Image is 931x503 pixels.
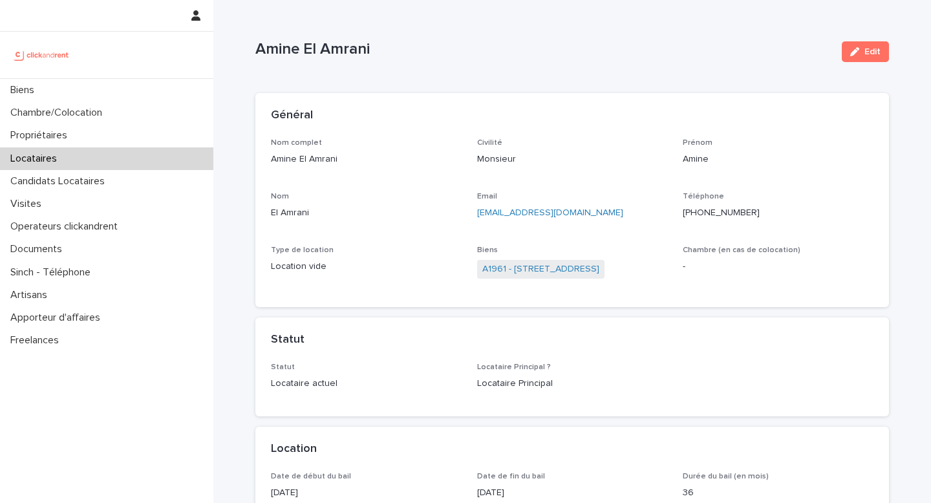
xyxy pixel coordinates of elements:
[683,246,800,254] span: Chambre (en cas de colocation)
[5,312,111,324] p: Apporteur d'affaires
[271,442,317,456] h2: Location
[5,107,112,119] p: Chambre/Colocation
[477,473,545,480] span: Date de fin du bail
[255,40,831,59] p: Amine El Amrani
[5,289,58,301] p: Artisans
[842,41,889,62] button: Edit
[864,47,881,56] span: Edit
[271,363,295,371] span: Statut
[271,377,462,391] p: Locataire actuel
[271,486,462,500] p: [DATE]
[477,246,498,254] span: Biens
[10,42,73,68] img: UCB0brd3T0yccxBKYDjQ
[683,193,724,200] span: Téléphone
[271,153,462,166] p: Amine El Amrani
[683,139,712,147] span: Prénom
[5,175,115,187] p: Candidats Locataires
[271,260,462,273] p: Location vide
[683,473,769,480] span: Durée du bail (en mois)
[271,109,313,123] h2: Général
[477,377,668,391] p: Locataire Principal
[5,84,45,96] p: Biens
[477,486,668,500] p: [DATE]
[5,129,78,142] p: Propriétaires
[5,220,128,233] p: Operateurs clickandrent
[5,266,101,279] p: Sinch - Téléphone
[271,193,289,200] span: Nom
[271,246,334,254] span: Type de location
[477,363,551,371] span: Locataire Principal ?
[683,486,873,500] p: 36
[683,260,873,273] p: -
[683,208,760,217] ringoverc2c-84e06f14122c: Call with Ringover
[271,206,462,220] p: El Amrani
[5,153,67,165] p: Locataires
[477,153,668,166] p: Monsieur
[683,208,760,217] ringoverc2c-number-84e06f14122c: [PHONE_NUMBER]
[477,208,623,217] a: [EMAIL_ADDRESS][DOMAIN_NAME]
[482,262,599,276] a: A1961 - [STREET_ADDRESS]
[683,153,873,166] p: Amine
[5,243,72,255] p: Documents
[477,193,497,200] span: Email
[271,333,305,347] h2: Statut
[271,473,351,480] span: Date de début du bail
[477,139,502,147] span: Civilité
[5,198,52,210] p: Visites
[5,334,69,347] p: Freelances
[271,139,322,147] span: Nom complet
